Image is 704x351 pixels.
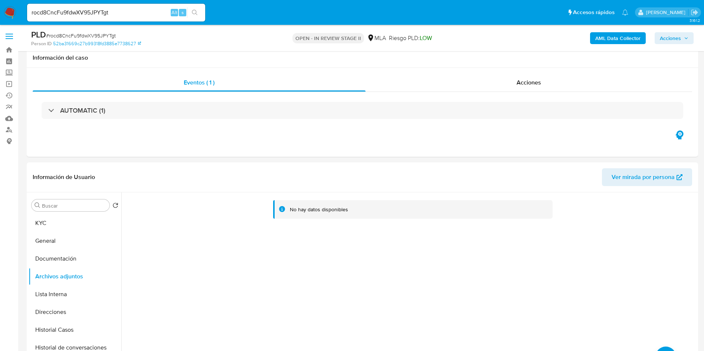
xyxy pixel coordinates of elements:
b: Person ID [31,40,52,47]
span: Ver mirada por persona [612,168,675,186]
button: Documentación [29,250,121,268]
b: PLD [31,29,46,40]
button: Volver al orden por defecto [112,202,118,211]
div: AUTOMATIC (1) [42,102,683,119]
a: 52ba31669c27b99318fd3885e7738627 [53,40,141,47]
span: LOW [420,34,432,42]
span: # rocd8CncFu9fdwXV95JPYTgt [46,32,116,39]
button: General [29,232,121,250]
a: Notificaciones [622,9,628,16]
p: OPEN - IN REVIEW STAGE II [292,33,364,43]
h1: Información del caso [33,54,692,62]
span: Alt [171,9,177,16]
input: Buscar usuario o caso... [27,8,205,17]
button: Acciones [655,32,694,44]
button: Direcciones [29,303,121,321]
button: KYC [29,214,121,232]
button: Historial Casos [29,321,121,339]
span: Acciones [660,32,681,44]
button: Lista Interna [29,285,121,303]
a: Salir [691,9,698,16]
button: Archivos adjuntos [29,268,121,285]
button: Ver mirada por persona [602,168,692,186]
h3: AUTOMATIC (1) [60,106,105,115]
button: AML Data Collector [590,32,646,44]
input: Buscar [42,202,107,209]
b: AML Data Collector [595,32,641,44]
p: valeria.duch@mercadolibre.com [646,9,688,16]
span: Riesgo PLD: [389,34,432,42]
span: Accesos rápidos [573,9,615,16]
span: s [181,9,184,16]
button: Buscar [35,202,40,208]
button: search-icon [187,7,202,18]
div: MLA [367,34,386,42]
h1: Información de Usuario [33,173,95,181]
span: Acciones [517,78,541,87]
div: No hay datos disponibles [290,206,348,213]
span: Eventos ( 1 ) [184,78,215,87]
